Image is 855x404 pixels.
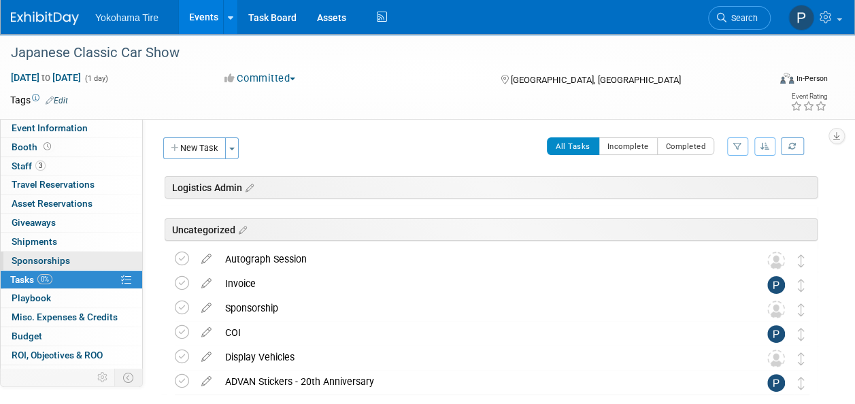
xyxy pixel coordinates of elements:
a: Asset Reservations [1,195,142,213]
div: Sponsorship [218,297,740,320]
td: Tags [10,93,68,107]
button: All Tasks [547,137,599,155]
i: Move task [798,303,805,316]
span: Staff [12,161,46,171]
a: Tasks0% [1,271,142,289]
span: Yokohama Tire [95,12,158,23]
span: [DATE] [DATE] [10,71,82,84]
a: Search [708,6,771,30]
img: Unassigned [767,301,785,318]
span: Budget [12,331,42,341]
div: Uncategorized [165,218,818,241]
img: Paris Hull [767,374,785,392]
a: Staff3 [1,157,142,175]
a: Misc. Expenses & Credits [1,308,142,326]
span: Event Information [12,122,88,133]
span: Shipments [12,236,57,247]
span: Booth [12,141,54,152]
span: 3 [35,161,46,171]
a: Shipments [1,233,142,251]
span: Asset Reservations [12,198,93,209]
a: edit [195,253,218,265]
a: Edit [46,96,68,105]
span: Booth not reserved yet [41,141,54,152]
a: ROI, Objectives & ROO [1,346,142,365]
img: Paris Hull [767,276,785,294]
span: Playbook [12,292,51,303]
td: Personalize Event Tab Strip [91,369,115,386]
a: Playbook [1,289,142,307]
img: Format-Inperson.png [780,73,794,84]
a: edit [195,277,218,290]
a: Booth [1,138,142,156]
i: Move task [798,279,805,292]
button: Completed [657,137,715,155]
span: Giveaways [12,217,56,228]
div: Event Rating [790,93,827,100]
a: Sponsorships [1,252,142,270]
span: Travel Reservations [12,179,95,190]
div: Japanese Classic Car Show [6,41,758,65]
a: edit [195,302,218,314]
img: ExhibitDay [11,12,79,25]
div: In-Person [796,73,828,84]
div: ADVAN Stickers - 20th Anniversary [218,370,740,393]
img: Paris Hull [788,5,814,31]
span: 0% [37,274,52,284]
i: Move task [798,377,805,390]
img: Unassigned [767,350,785,367]
i: Move task [798,254,805,267]
img: Paris Hull [767,325,785,343]
td: Toggle Event Tabs [115,369,143,386]
button: Incomplete [599,137,658,155]
a: Budget [1,327,142,346]
div: Event Format [709,71,828,91]
span: Misc. Expenses & Credits [12,312,118,322]
span: Sponsorships [12,255,70,266]
a: Refresh [781,137,804,155]
span: [GEOGRAPHIC_DATA], [GEOGRAPHIC_DATA] [511,75,681,85]
span: to [39,72,52,83]
div: Logistics Admin [165,176,818,199]
i: Move task [798,352,805,365]
a: edit [195,351,218,363]
span: (1 day) [84,74,108,83]
div: Invoice [218,272,740,295]
a: Event Information [1,119,142,137]
img: Unassigned [767,252,785,269]
button: Committed [220,71,301,86]
a: Edit sections [242,180,254,194]
a: edit [195,375,218,388]
i: Move task [798,328,805,341]
a: Giveaways [1,214,142,232]
a: Edit sections [235,222,247,236]
a: Travel Reservations [1,175,142,194]
span: Attachments [12,369,66,380]
span: Search [726,13,758,23]
div: COI [218,321,740,344]
div: Autograph Session [218,248,740,271]
button: New Task [163,137,226,159]
span: ROI, Objectives & ROO [12,350,103,360]
span: Tasks [10,274,52,285]
div: Display Vehicles [218,346,740,369]
a: edit [195,326,218,339]
a: Attachments [1,365,142,384]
